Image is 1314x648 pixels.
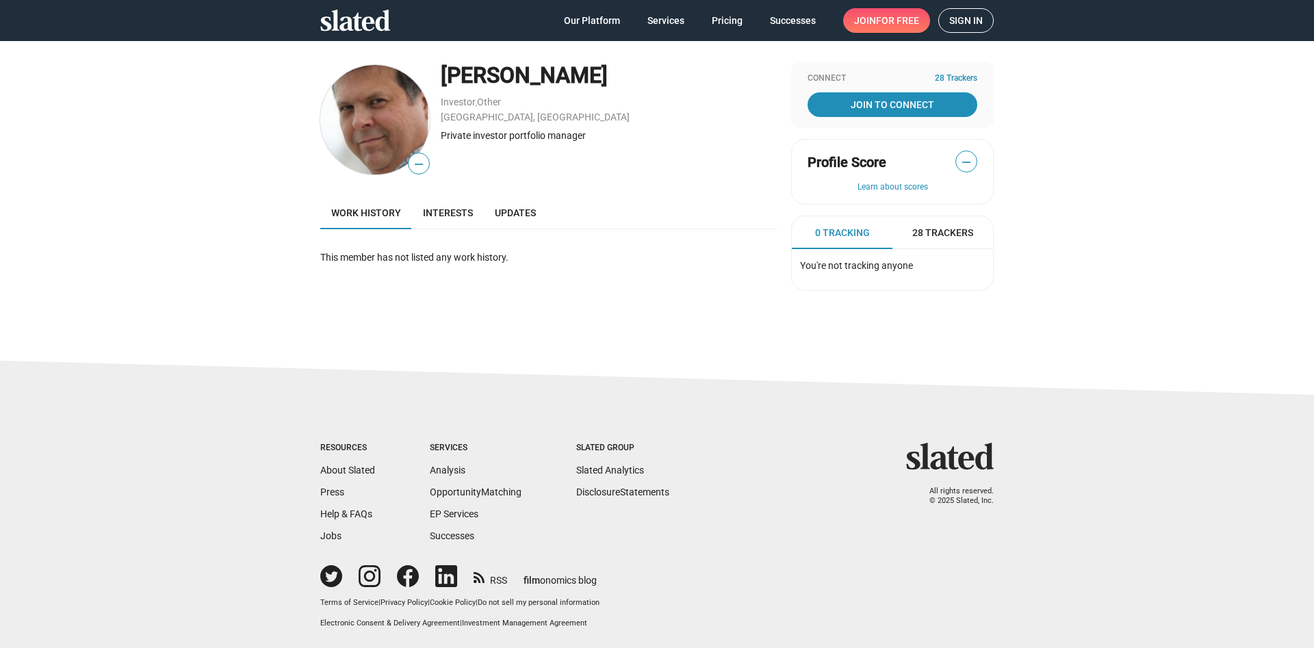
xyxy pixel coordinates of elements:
[912,226,973,239] span: 28 Trackers
[320,465,375,476] a: About Slated
[949,9,983,32] span: Sign in
[430,443,521,454] div: Services
[430,598,476,607] a: Cookie Policy
[553,8,631,33] a: Our Platform
[956,153,977,171] span: —
[636,8,695,33] a: Services
[770,8,816,33] span: Successes
[320,65,430,174] img: Gabriel Terrazas
[647,8,684,33] span: Services
[320,619,460,627] a: Electronic Consent & Delivery Agreement
[462,619,587,627] a: Investment Management Agreement
[430,530,474,541] a: Successes
[441,61,777,90] div: [PERSON_NAME]
[576,465,644,476] a: Slated Analytics
[712,8,743,33] span: Pricing
[441,129,777,142] div: Private investor portfolio manager
[460,619,462,627] span: |
[915,487,994,506] p: All rights reserved. © 2025 Slated, Inc.
[331,207,401,218] span: Work history
[576,487,669,497] a: DisclosureStatements
[477,96,501,107] a: Other
[808,182,977,193] button: Learn about scores
[843,8,930,33] a: Joinfor free
[320,251,777,264] div: This member has not listed any work history.
[320,196,412,229] a: Work history
[935,73,977,84] span: 28 Trackers
[564,8,620,33] span: Our Platform
[474,566,507,587] a: RSS
[476,99,477,107] span: ,
[524,563,597,587] a: filmonomics blog
[701,8,753,33] a: Pricing
[524,575,540,586] span: film
[808,73,977,84] div: Connect
[476,598,478,607] span: |
[938,8,994,33] a: Sign in
[441,112,630,122] a: [GEOGRAPHIC_DATA], [GEOGRAPHIC_DATA]
[815,226,870,239] span: 0 Tracking
[495,207,536,218] span: Updates
[876,8,919,33] span: for free
[381,598,428,607] a: Privacy Policy
[576,443,669,454] div: Slated Group
[478,598,600,608] button: Do not sell my personal information
[800,260,913,271] span: You're not tracking anyone
[430,508,478,519] a: EP Services
[378,598,381,607] span: |
[412,196,484,229] a: Interests
[441,96,476,107] a: Investor
[484,196,547,229] a: Updates
[423,207,473,218] span: Interests
[759,8,827,33] a: Successes
[854,8,919,33] span: Join
[320,443,375,454] div: Resources
[430,465,465,476] a: Analysis
[320,508,372,519] a: Help & FAQs
[808,92,977,117] a: Join To Connect
[320,598,378,607] a: Terms of Service
[430,487,521,497] a: OpportunityMatching
[320,487,344,497] a: Press
[808,153,886,172] span: Profile Score
[320,530,342,541] a: Jobs
[409,155,429,173] span: —
[428,598,430,607] span: |
[810,92,975,117] span: Join To Connect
